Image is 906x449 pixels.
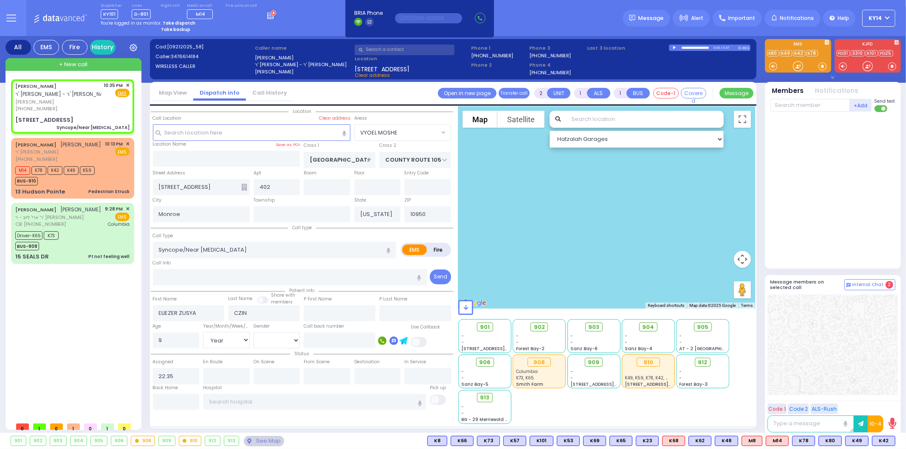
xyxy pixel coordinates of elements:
span: Phone 3 [529,45,584,52]
span: [09212025_58] [167,43,203,50]
span: Patient info [285,287,319,294]
span: Location [288,108,316,115]
button: Code-1 [653,88,679,98]
a: [PERSON_NAME] [15,141,56,148]
label: [PHONE_NUMBER] [529,52,571,59]
label: Floor [354,170,364,177]
button: BUS [627,88,650,98]
span: You're logged in as monitor. [101,20,161,26]
label: Fire units on call [226,3,257,8]
label: [PERSON_NAME] [255,54,352,62]
label: Last Name [228,295,252,302]
span: - [680,368,682,375]
button: Transfer call [499,88,530,98]
img: message.svg [629,15,635,21]
input: Search a contact [355,45,454,55]
label: Call back number [304,323,344,330]
div: K53 [557,436,580,446]
span: KY14 [869,14,882,22]
span: 904 [642,323,654,331]
span: [PHONE_NUMBER] [15,105,57,112]
span: - [680,333,682,339]
span: 9:28 PM [105,206,123,212]
label: State [354,197,366,204]
div: K62 [689,436,711,446]
a: [PERSON_NAME] [15,206,56,213]
div: K57 [503,436,526,446]
span: [PERSON_NAME] [61,206,102,213]
div: Fire [62,40,87,55]
span: Call type [288,224,316,231]
label: Call Type [153,233,173,239]
label: Cad: [155,43,252,51]
button: UNIT [547,88,570,98]
div: 908 [131,436,155,446]
div: BLS [872,436,895,446]
span: Internal Chat [852,282,884,288]
div: BLS [845,436,869,446]
div: K48 [715,436,738,446]
a: FD31 [837,50,850,56]
label: From Scene [304,359,330,365]
div: BLS [819,436,842,446]
span: ר' [PERSON_NAME] [15,149,102,156]
div: K49 [845,436,869,446]
span: Other building occupants [241,184,247,191]
span: 903 [588,323,599,331]
span: ✕ [126,205,130,213]
div: K73 [477,436,500,446]
div: BLS [715,436,738,446]
div: 0:37 [723,43,730,53]
div: K66 [451,436,474,446]
label: ר' [PERSON_NAME] - ר' [PERSON_NAME] [255,61,352,68]
input: Search location [566,111,723,128]
label: Cross 1 [304,142,319,149]
a: K42 [793,50,805,56]
span: BUS-910 [15,177,38,185]
label: Room [304,170,316,177]
div: K69 [583,436,606,446]
label: On Scene [254,359,274,365]
label: In Service [404,359,426,365]
label: Caller name [255,45,352,52]
div: 905 [91,436,107,446]
button: Code 1 [768,404,787,414]
div: BLS [477,436,500,446]
label: Areas [354,115,367,122]
div: 13 Hudson Pointe [15,188,65,196]
div: M14 [766,436,789,446]
span: - [570,375,573,381]
label: [PHONE_NUMBER] [529,69,571,76]
span: - [462,333,464,339]
span: ר' [PERSON_NAME] - ר' [PERSON_NAME] [15,90,113,98]
span: Columbia [516,368,538,375]
span: [STREET_ADDRESS][PERSON_NAME] [462,345,542,352]
div: All [6,40,31,55]
span: 1 [67,424,80,430]
span: VYOEL MOSHE [355,125,439,140]
label: Last 3 location [587,45,669,52]
span: 0 [16,424,29,430]
span: 1 [33,424,46,430]
span: - [462,404,464,410]
span: 913 [480,393,490,402]
div: [STREET_ADDRESS] [15,116,73,124]
span: EMS [115,147,130,156]
span: - [462,339,464,345]
label: City [153,197,162,204]
button: Toggle fullscreen view [734,111,751,128]
div: 910 [637,358,660,367]
button: Map camera controls [734,251,751,268]
div: BLS [689,436,711,446]
label: Age [153,323,161,330]
label: WIRELESS CALLER [155,63,252,70]
span: 3476614184 [171,53,198,60]
div: 913 [224,436,239,446]
button: Notifications [815,86,859,96]
button: +Add [850,99,872,112]
label: Save as POI [276,142,300,148]
div: K78 [792,436,815,446]
div: Year/Month/Week/Day [203,323,250,330]
label: Dispatcher [101,3,122,8]
label: Call Location [153,115,182,122]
